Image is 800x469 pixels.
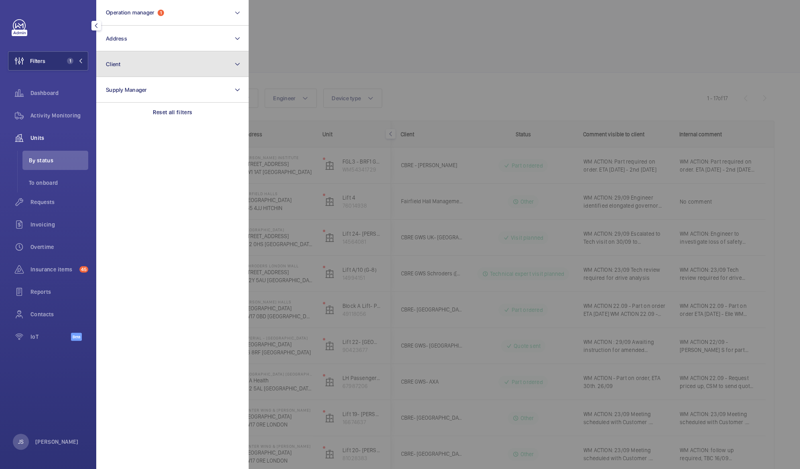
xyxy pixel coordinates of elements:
span: Beta [71,333,82,341]
span: Overtime [30,243,88,251]
span: 1 [67,58,73,64]
button: Filters1 [8,51,88,71]
span: Units [30,134,88,142]
span: Filters [30,57,45,65]
span: To onboard [29,179,88,187]
p: JS [18,438,24,446]
span: Requests [30,198,88,206]
span: Insurance items [30,265,76,273]
span: IoT [30,333,71,341]
span: Activity Monitoring [30,111,88,119]
span: Invoicing [30,220,88,228]
span: Reports [30,288,88,296]
span: 45 [79,266,88,273]
span: Dashboard [30,89,88,97]
p: [PERSON_NAME] [35,438,79,446]
span: Contacts [30,310,88,318]
span: By status [29,156,88,164]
